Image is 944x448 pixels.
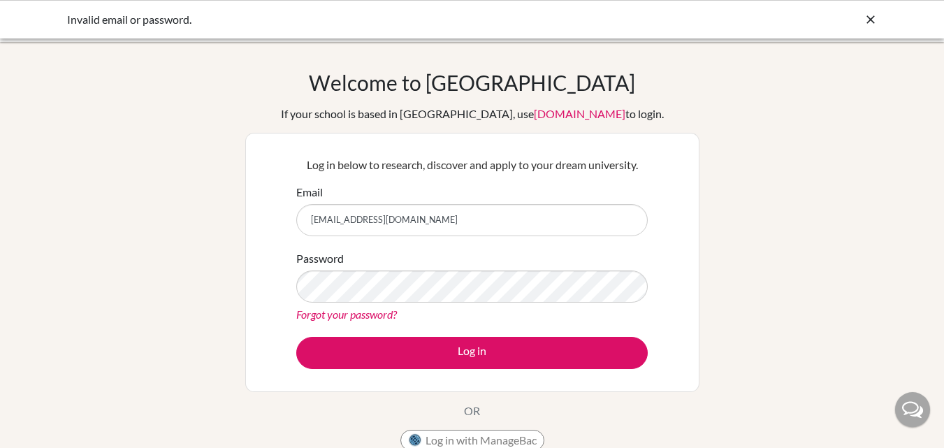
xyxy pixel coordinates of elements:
div: Invalid email or password. [67,11,668,28]
a: Forgot your password? [296,308,397,321]
a: [DOMAIN_NAME] [534,107,625,120]
div: If your school is based in [GEOGRAPHIC_DATA], use to login. [281,106,664,122]
h1: Welcome to [GEOGRAPHIC_DATA] [309,70,635,95]
label: Password [296,250,344,267]
label: Email [296,184,323,201]
p: Log in below to research, discover and apply to your dream university. [296,157,648,173]
button: Log in [296,337,648,369]
p: OR [464,403,480,419]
